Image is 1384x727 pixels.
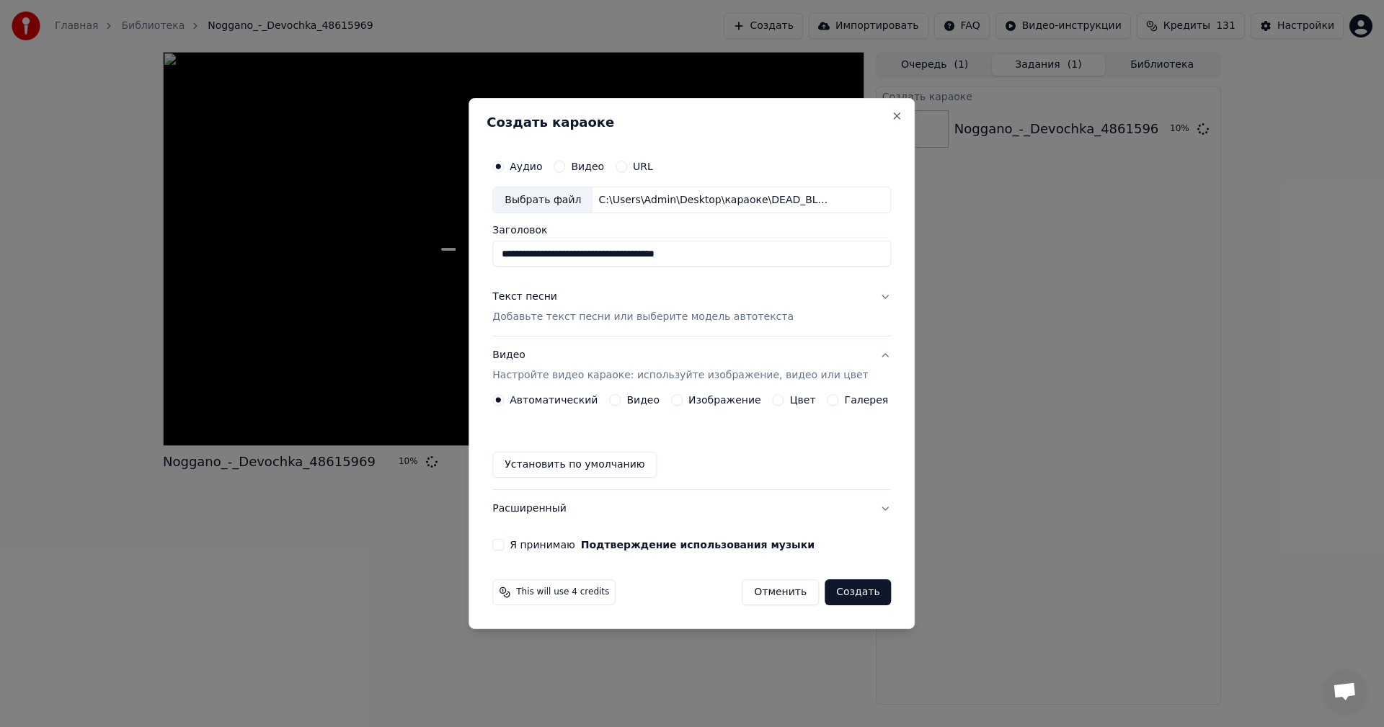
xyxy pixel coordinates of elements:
[633,161,653,171] label: URL
[492,349,868,383] div: Видео
[516,586,609,598] span: This will use 4 credits
[825,579,891,605] button: Создать
[492,311,794,325] p: Добавьте текст песни или выберите модель автотекста
[571,161,604,171] label: Видео
[492,226,891,236] label: Заголовок
[510,161,542,171] label: Аудио
[492,337,891,395] button: ВидеоНастройте видео караоке: используйте изображение, видео или цвет
[492,368,868,383] p: Настройте видео караоке: используйте изображение, видео или цвет
[593,193,838,208] div: C:\Users\Admin\Desktop\караоке\DEAD_BLONDE_-_Malchik_na_devyatke_72919856.mp3
[492,394,891,489] div: ВидеоНастройте видео караоке: используйте изображение, видео или цвет
[492,490,891,527] button: Расширенный
[487,116,897,129] h2: Создать караоке
[790,395,816,405] label: Цвет
[510,395,598,405] label: Автоматический
[626,395,660,405] label: Видео
[510,540,815,550] label: Я принимаю
[688,395,761,405] label: Изображение
[581,540,815,550] button: Я принимаю
[492,452,657,478] button: Установить по умолчанию
[493,187,593,213] div: Выбрать файл
[492,290,557,305] div: Текст песни
[845,395,889,405] label: Галерея
[492,279,891,336] button: Текст песниДобавьте текст песни или выберите модель автотекста
[742,579,819,605] button: Отменить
